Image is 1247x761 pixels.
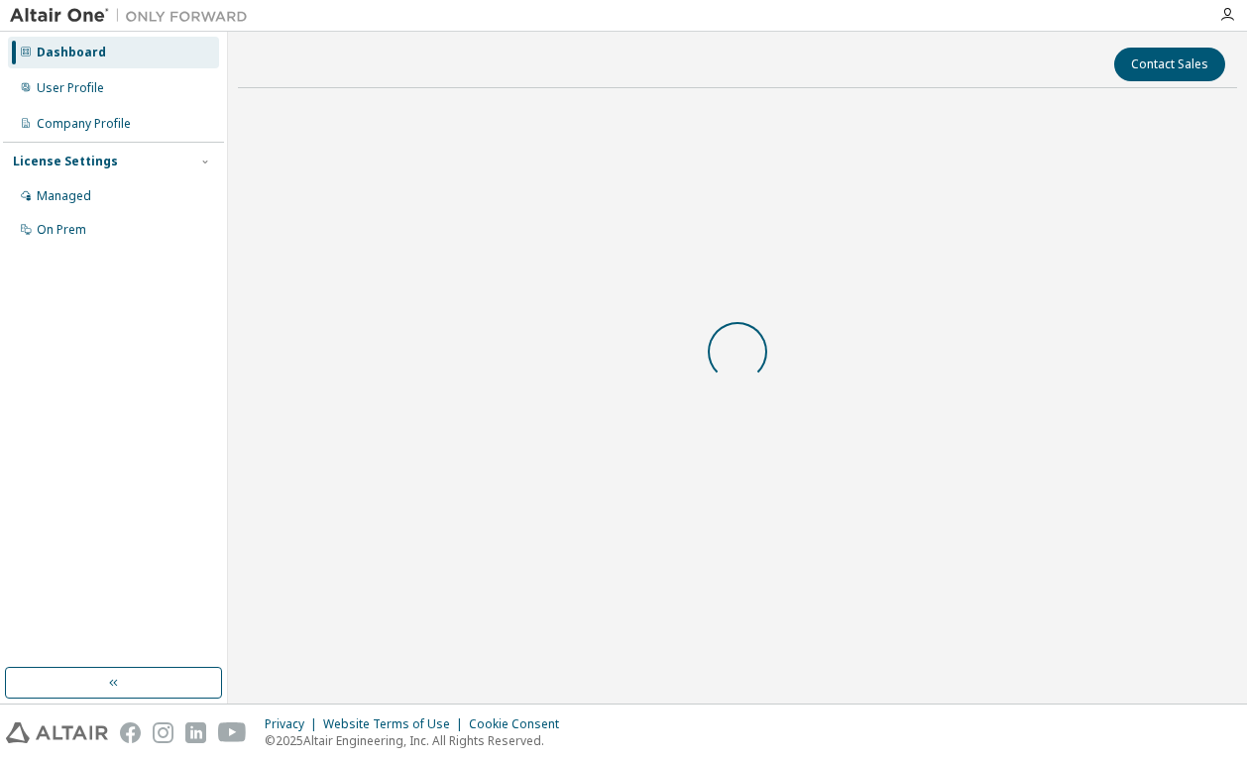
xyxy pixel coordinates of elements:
div: Cookie Consent [469,716,571,732]
img: linkedin.svg [185,722,206,743]
img: altair_logo.svg [6,722,108,743]
div: License Settings [13,154,118,169]
img: Altair One [10,6,258,26]
div: Website Terms of Use [323,716,469,732]
img: youtube.svg [218,722,247,743]
div: User Profile [37,80,104,96]
img: facebook.svg [120,722,141,743]
p: © 2025 Altair Engineering, Inc. All Rights Reserved. [265,732,571,749]
button: Contact Sales [1114,48,1225,81]
div: On Prem [37,222,86,238]
div: Dashboard [37,45,106,60]
div: Company Profile [37,116,131,132]
div: Privacy [265,716,323,732]
img: instagram.svg [153,722,173,743]
div: Managed [37,188,91,204]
